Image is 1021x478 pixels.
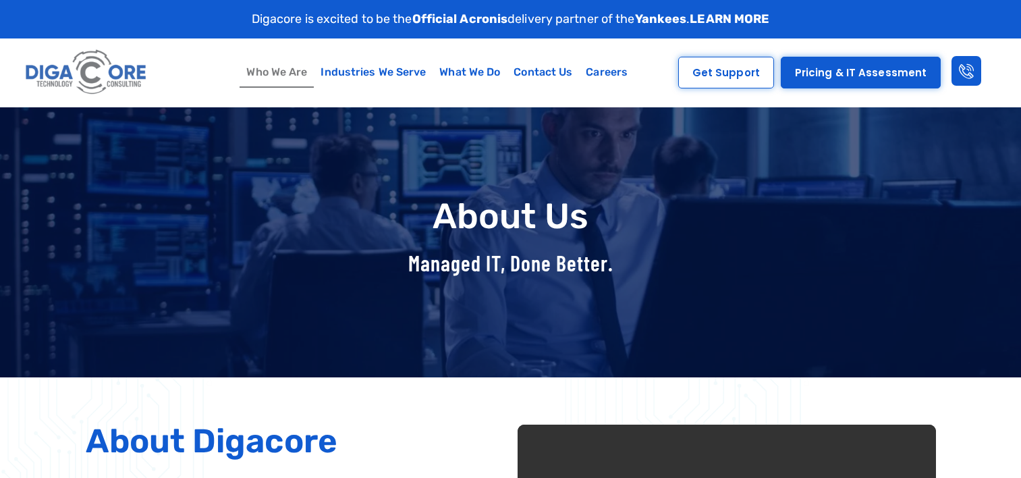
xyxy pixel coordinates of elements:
span: Managed IT, Done Better. [408,250,613,275]
h2: About Digacore [86,425,504,458]
a: What We Do [433,57,507,88]
a: Pricing & IT Assessment [781,57,941,88]
a: Careers [579,57,634,88]
strong: Official Acronis [412,11,508,26]
span: Get Support [692,68,760,78]
a: Get Support [678,57,774,88]
nav: Menu [205,57,669,88]
p: Digacore is excited to be the delivery partner of the . [252,10,770,28]
span: Pricing & IT Assessment [795,68,927,78]
a: Contact Us [507,57,579,88]
a: Who We Are [240,57,314,88]
a: LEARN MORE [690,11,769,26]
h1: About Us [79,197,943,236]
a: Industries We Serve [314,57,433,88]
img: Digacore logo 1 [22,45,151,100]
strong: Yankees [635,11,687,26]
